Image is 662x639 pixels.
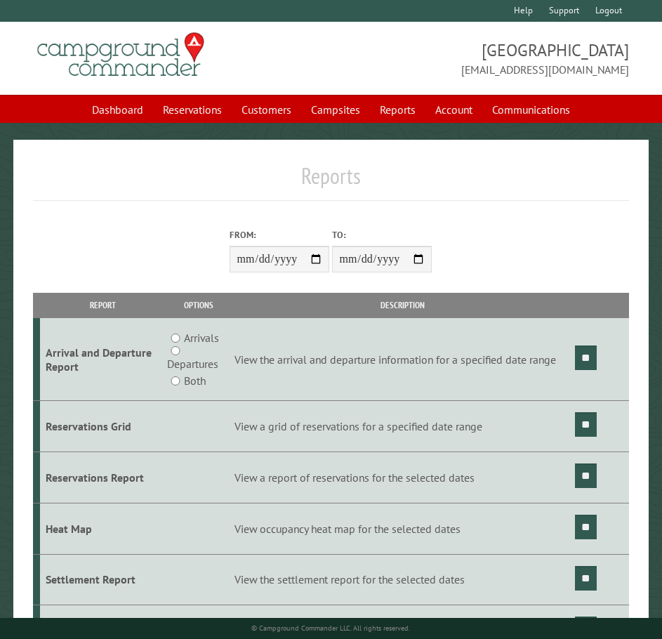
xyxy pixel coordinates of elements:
label: Arrivals [184,329,219,346]
img: Campground Commander [33,27,208,82]
a: Dashboard [84,96,152,123]
th: Options [165,293,232,317]
a: Campsites [303,96,369,123]
td: Settlement Report [40,554,165,605]
a: Reservations [154,96,230,123]
td: Reservations Report [40,452,165,503]
label: To: [332,228,432,242]
label: Departures [167,355,218,372]
td: Heat Map [40,503,165,554]
a: Reports [371,96,424,123]
label: From: [230,228,329,242]
td: View occupancy heat map for the selected dates [232,503,573,554]
a: Customers [233,96,300,123]
small: © Campground Commander LLC. All rights reserved. [251,624,410,633]
td: View the settlement report for the selected dates [232,554,573,605]
td: Arrival and Departure Report [40,318,165,401]
td: View a report of reservations for the selected dates [232,452,573,503]
td: View a grid of reservations for a specified date range [232,401,573,452]
th: Report [40,293,165,317]
th: Description [232,293,573,317]
td: Reservations Grid [40,401,165,452]
h1: Reports [33,162,629,201]
a: Communications [484,96,578,123]
td: View the arrival and departure information for a specified date range [232,318,573,401]
label: Both [184,372,206,389]
a: Account [427,96,481,123]
span: [GEOGRAPHIC_DATA] [EMAIL_ADDRESS][DOMAIN_NAME] [331,39,629,78]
